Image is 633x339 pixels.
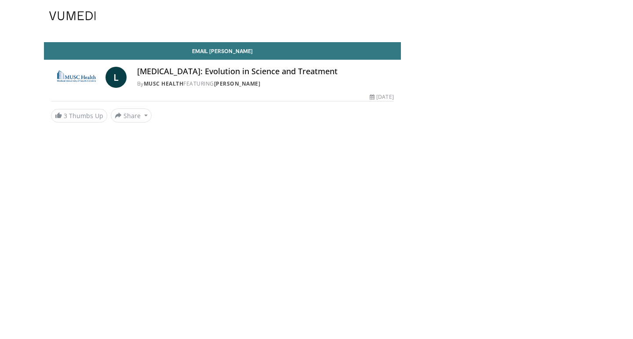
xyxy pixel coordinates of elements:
a: Email [PERSON_NAME] [44,42,401,60]
h4: [MEDICAL_DATA]: Evolution in Science and Treatment [137,67,394,76]
a: MUSC Health [144,80,184,87]
a: L [105,67,127,88]
img: VuMedi Logo [49,11,96,20]
div: [DATE] [370,93,393,101]
img: MUSC Health [51,67,102,88]
div: By FEATURING [137,80,394,88]
button: Share [111,108,152,123]
a: [PERSON_NAME] [214,80,261,87]
a: 3 Thumbs Up [51,109,107,123]
span: 3 [64,112,67,120]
